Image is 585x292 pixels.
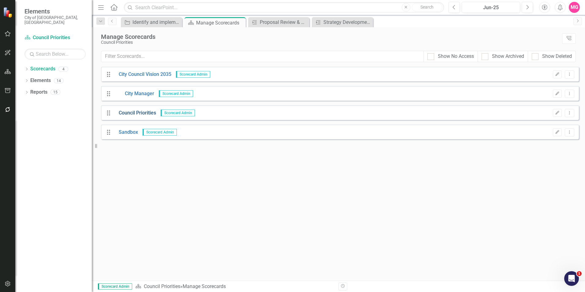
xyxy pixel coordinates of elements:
[420,5,434,9] span: Search
[196,19,244,27] div: Manage Scorecards
[313,18,371,26] a: Strategy Development & Engagement
[30,77,51,84] a: Elements
[462,2,520,13] button: Jun-25
[159,90,193,97] span: Scorecard Admin
[114,90,154,97] a: City Manager
[24,15,86,25] small: City of [GEOGRAPHIC_DATA], [GEOGRAPHIC_DATA]
[101,51,424,62] input: Filter Scorecards...
[24,8,86,15] span: Elements
[122,18,181,26] a: Identify and implement strategies to facilitate use of city-owned property for affordable housing...
[161,110,195,116] span: Scorecard Admin
[114,110,156,117] a: Council Priorities
[114,129,138,136] a: Sandbox
[464,4,518,11] div: Jun-25
[438,53,474,60] div: Show No Access
[176,71,210,78] span: Scorecard Admin
[101,40,559,45] div: Council Priorities
[577,271,582,276] span: 1
[124,2,444,13] input: Search ClearPoint...
[144,283,180,289] a: Council Priorities
[569,2,580,13] button: MG
[250,18,308,26] a: Proposal Review & Development
[3,7,14,18] img: ClearPoint Strategy
[30,66,55,73] a: Scorecards
[260,18,308,26] div: Proposal Review & Development
[492,53,524,60] div: Show Archived
[98,283,132,290] span: Scorecard Admin
[542,53,572,60] div: Show Deleted
[54,78,64,83] div: 14
[24,49,86,59] input: Search Below...
[564,271,579,286] iframe: Intercom live chat
[135,283,334,290] div: » Manage Scorecards
[30,89,47,96] a: Reports
[143,129,177,136] span: Scorecard Admin
[132,18,181,26] div: Identify and implement strategies to facilitate use of city-owned property for affordable housing...
[101,33,559,40] div: Manage Scorecards
[114,71,171,78] a: City Council Vision 2035
[412,3,442,12] button: Search
[50,90,60,95] div: 15
[58,66,68,72] div: 4
[323,18,371,26] div: Strategy Development & Engagement
[24,34,86,41] a: Council Priorities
